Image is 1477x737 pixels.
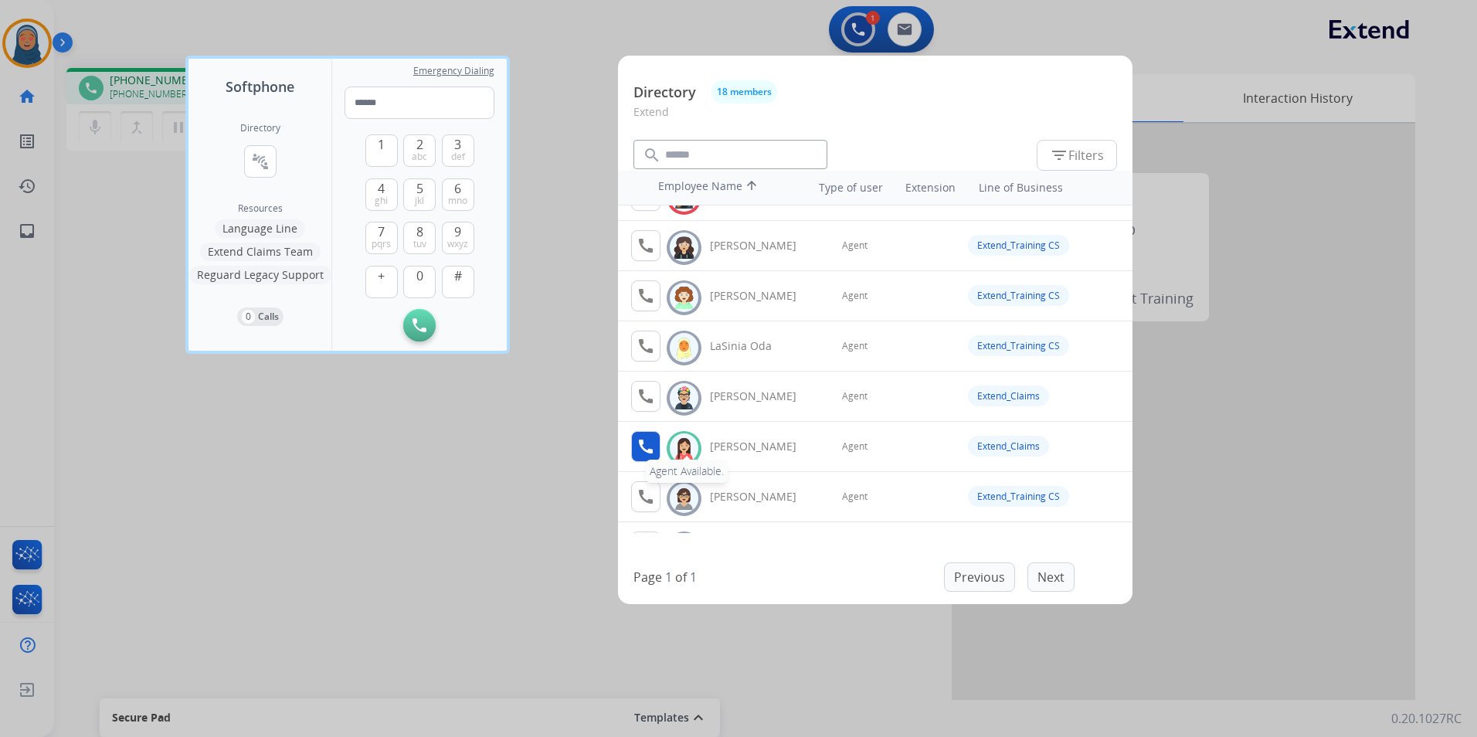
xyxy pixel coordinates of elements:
button: 2abc [403,134,436,167]
button: Language Line [215,219,305,238]
button: 0Calls [237,307,284,326]
div: [PERSON_NAME] [710,389,813,404]
img: avatar [673,336,695,360]
mat-icon: call [637,287,655,305]
span: Agent [842,290,868,302]
mat-icon: connect_without_contact [251,152,270,171]
div: [PERSON_NAME] [710,238,813,253]
button: 3def [442,134,474,167]
p: Directory [633,82,696,103]
th: Line of Business [971,172,1125,203]
div: Extend_Training CS [968,335,1069,356]
span: abc [412,151,427,163]
button: 5jkl [403,178,436,211]
span: mno [448,195,467,207]
span: 0 [416,267,423,285]
p: Calls [258,310,279,324]
span: # [454,267,462,285]
span: ghi [375,195,388,207]
img: call-button [413,318,426,332]
div: Extend_Training CS [968,486,1069,507]
th: Extension [898,172,963,203]
span: 8 [416,222,423,241]
img: avatar [673,436,695,460]
span: Agent [842,239,868,252]
div: Extend_Claims [968,385,1049,406]
mat-icon: call [637,236,655,255]
div: Agent Available. [646,460,728,483]
p: of [675,568,687,586]
th: Employee Name [650,171,789,205]
p: Extend [633,104,1117,132]
span: 4 [378,179,385,198]
mat-icon: call [637,487,655,506]
span: Agent [842,440,868,453]
button: Reguard Legacy Support [189,266,331,284]
mat-icon: call [637,337,655,355]
span: tuv [413,238,426,250]
p: 0 [242,310,255,324]
button: Agent Available. [631,431,660,462]
mat-icon: filter_list [1050,146,1068,165]
img: avatar [673,236,695,260]
button: 0 [403,266,436,298]
mat-icon: call [637,437,655,456]
span: 9 [454,222,461,241]
span: 3 [454,135,461,154]
button: + [365,266,398,298]
button: 1 [365,134,398,167]
h2: Directory [240,122,280,134]
button: Extend Claims Team [200,243,321,261]
span: 1 [378,135,385,154]
button: 18 members [711,80,777,104]
span: jkl [415,195,424,207]
span: 7 [378,222,385,241]
p: Page [633,568,662,586]
div: Extend_Training CS [968,235,1069,256]
mat-icon: search [643,146,661,165]
img: avatar [673,487,695,511]
button: # [442,266,474,298]
div: [PERSON_NAME] [710,288,813,304]
span: def [451,151,465,163]
div: [PERSON_NAME] [710,439,813,454]
button: 9wxyz [442,222,474,254]
div: Extend_Claims [968,436,1049,457]
span: 6 [454,179,461,198]
button: 6mno [442,178,474,211]
span: 5 [416,179,423,198]
mat-icon: call [637,387,655,406]
span: Resources [238,202,283,215]
img: avatar [673,386,695,410]
span: Agent [842,491,868,503]
mat-icon: arrow_upward [742,178,761,197]
div: Extend_Training CS [968,285,1069,306]
span: Emergency Dialing [413,65,494,77]
div: [PERSON_NAME] [710,489,813,504]
img: avatar [673,286,695,310]
button: 4ghi [365,178,398,211]
span: Agent [842,340,868,352]
span: wxyz [447,238,468,250]
button: Filters [1037,140,1117,171]
span: 2 [416,135,423,154]
span: + [378,267,385,285]
span: Softphone [226,76,294,97]
div: LaSinia Oda [710,338,813,354]
button: 8tuv [403,222,436,254]
th: Type of user [797,172,891,203]
span: Agent [842,390,868,402]
span: pqrs [372,238,391,250]
button: 7pqrs [365,222,398,254]
span: Filters [1050,146,1104,165]
p: 0.20.1027RC [1391,709,1462,728]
